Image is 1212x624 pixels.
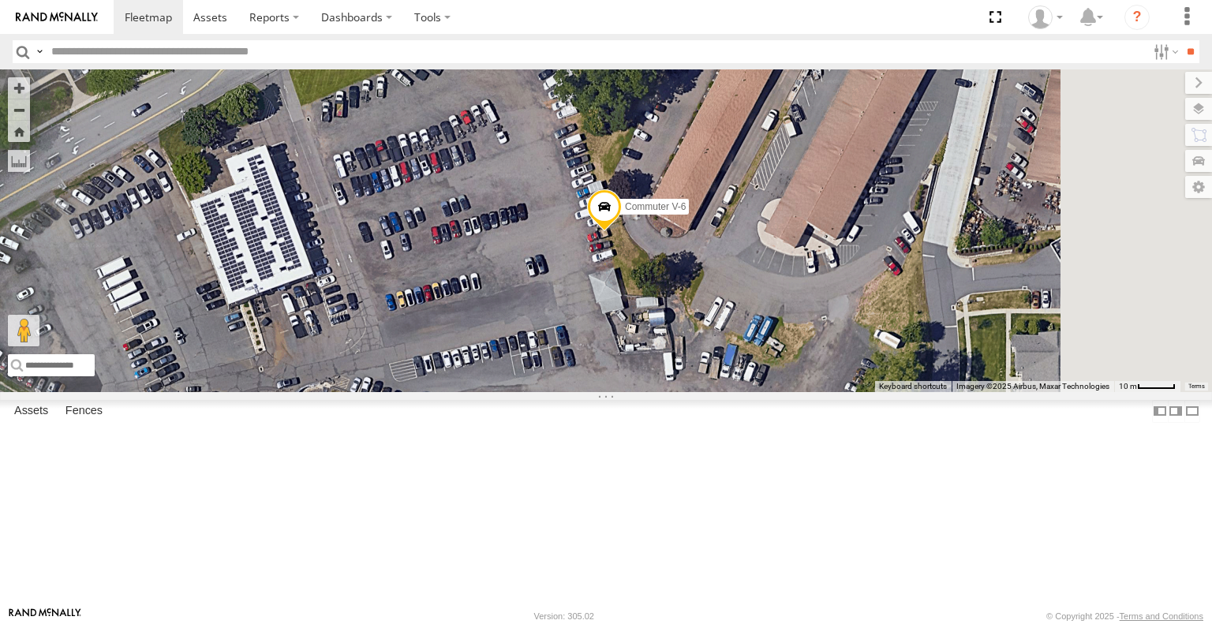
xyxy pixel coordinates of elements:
label: Map Settings [1185,176,1212,198]
button: Drag Pegman onto the map to open Street View [8,315,39,346]
label: Measure [8,150,30,172]
a: Terms and Conditions [1120,611,1203,621]
button: Zoom in [8,77,30,99]
label: Hide Summary Table [1184,400,1200,423]
label: Search Filter Options [1147,40,1181,63]
label: Dock Summary Table to the Right [1168,400,1184,423]
label: Search Query [33,40,46,63]
span: Imagery ©2025 Airbus, Maxar Technologies [956,382,1109,390]
label: Fences [58,401,110,423]
div: © Copyright 2025 - [1046,611,1203,621]
button: Zoom Home [8,121,30,142]
a: Visit our Website [9,608,81,624]
div: Viet Nguyen [1023,6,1068,29]
button: Keyboard shortcuts [879,381,947,392]
span: 10 m [1119,382,1137,390]
label: Dock Summary Table to the Left [1152,400,1168,423]
a: Terms [1188,383,1205,389]
span: Commuter V-6 [625,202,686,213]
button: Map Scale: 10 m per 45 pixels [1114,381,1180,392]
img: rand-logo.svg [16,12,98,23]
label: Assets [6,401,56,423]
div: Version: 305.02 [534,611,594,621]
i: ? [1124,5,1150,30]
button: Zoom out [8,99,30,121]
